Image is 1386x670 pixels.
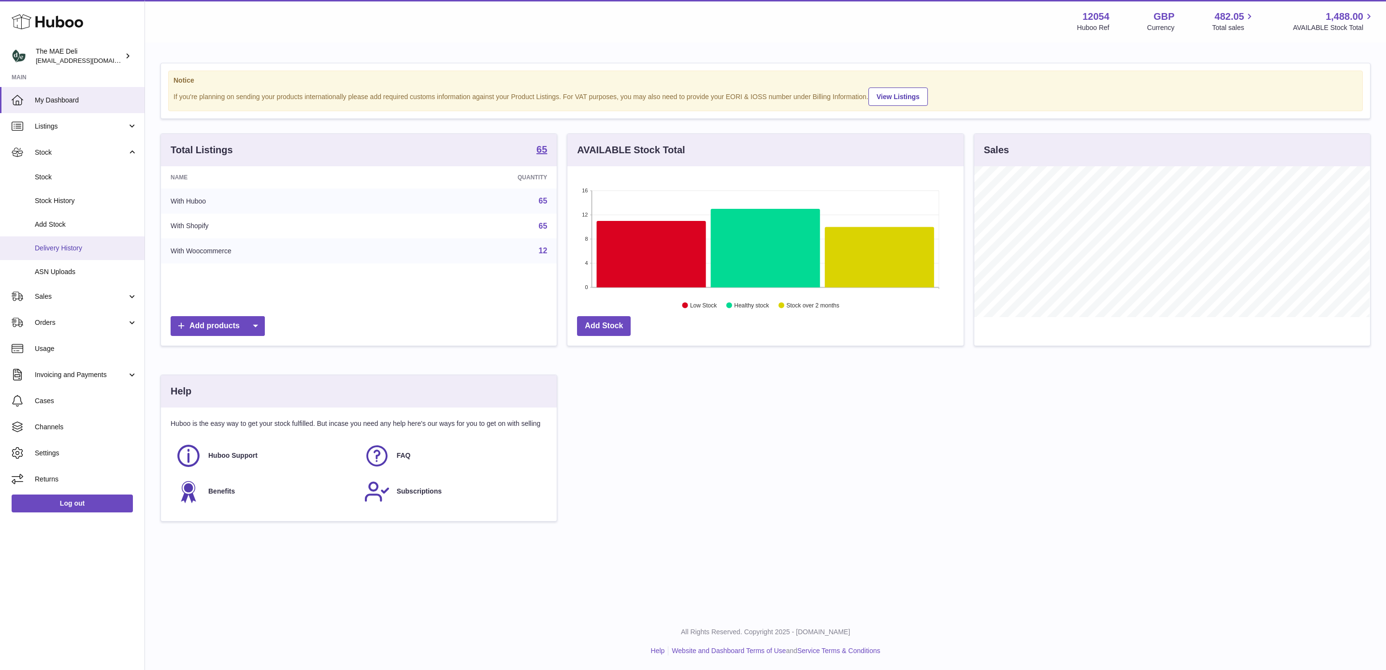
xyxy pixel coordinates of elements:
span: Stock [35,148,127,157]
text: Healthy stock [735,302,770,309]
a: 65 [539,222,548,230]
span: Stock [35,173,137,182]
div: If you're planning on sending your products internationally please add required customs informati... [173,86,1357,106]
span: Usage [35,344,137,353]
span: 1,488.00 [1326,10,1363,23]
a: FAQ [364,443,543,469]
div: Huboo Ref [1077,23,1110,32]
li: and [668,646,880,655]
td: With Huboo [161,189,406,214]
span: Cases [35,396,137,406]
a: Add products [171,316,265,336]
td: With Woocommerce [161,238,406,263]
strong: GBP [1154,10,1174,23]
strong: Notice [173,76,1357,85]
span: Listings [35,122,127,131]
a: Benefits [175,479,354,505]
p: All Rights Reserved. Copyright 2025 - [DOMAIN_NAME] [153,627,1378,637]
strong: 65 [536,145,547,154]
span: Delivery History [35,244,137,253]
span: [EMAIL_ADDRESS][DOMAIN_NAME] [36,57,142,64]
text: 4 [585,260,588,266]
text: Low Stock [690,302,717,309]
a: Log out [12,495,133,512]
th: Name [161,166,406,189]
text: Stock over 2 months [787,302,839,309]
a: Service Terms & Conditions [797,647,881,655]
span: Settings [35,449,137,458]
a: View Listings [868,87,928,106]
span: Subscriptions [397,487,442,496]
span: Channels [35,422,137,432]
text: 0 [585,284,588,290]
span: Returns [35,475,137,484]
span: Benefits [208,487,235,496]
a: Huboo Support [175,443,354,469]
span: Invoicing and Payments [35,370,127,379]
strong: 12054 [1083,10,1110,23]
text: 8 [585,236,588,242]
a: 12 [539,247,548,255]
div: The MAE Deli [36,47,123,65]
span: Huboo Support [208,451,258,460]
td: With Shopify [161,214,406,239]
a: 65 [536,145,547,156]
span: Total sales [1212,23,1255,32]
h3: AVAILABLE Stock Total [577,144,685,157]
a: 1,488.00 AVAILABLE Stock Total [1293,10,1374,32]
a: Subscriptions [364,479,543,505]
span: Stock History [35,196,137,205]
span: Sales [35,292,127,301]
span: Add Stock [35,220,137,229]
a: Add Stock [577,316,631,336]
h3: Total Listings [171,144,233,157]
h3: Sales [984,144,1009,157]
a: 65 [539,197,548,205]
text: 12 [582,212,588,218]
span: ASN Uploads [35,267,137,277]
text: 16 [582,188,588,193]
span: AVAILABLE Stock Total [1293,23,1374,32]
img: logistics@deliciouslyella.com [12,49,26,63]
a: Help [651,647,665,655]
span: Orders [35,318,127,327]
h3: Help [171,385,191,398]
span: FAQ [397,451,411,460]
div: Currency [1147,23,1175,32]
span: 482.05 [1214,10,1244,23]
a: 482.05 Total sales [1212,10,1255,32]
a: Website and Dashboard Terms of Use [672,647,786,655]
th: Quantity [406,166,557,189]
span: My Dashboard [35,96,137,105]
p: Huboo is the easy way to get your stock fulfilled. But incase you need any help here's our ways f... [171,419,547,428]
